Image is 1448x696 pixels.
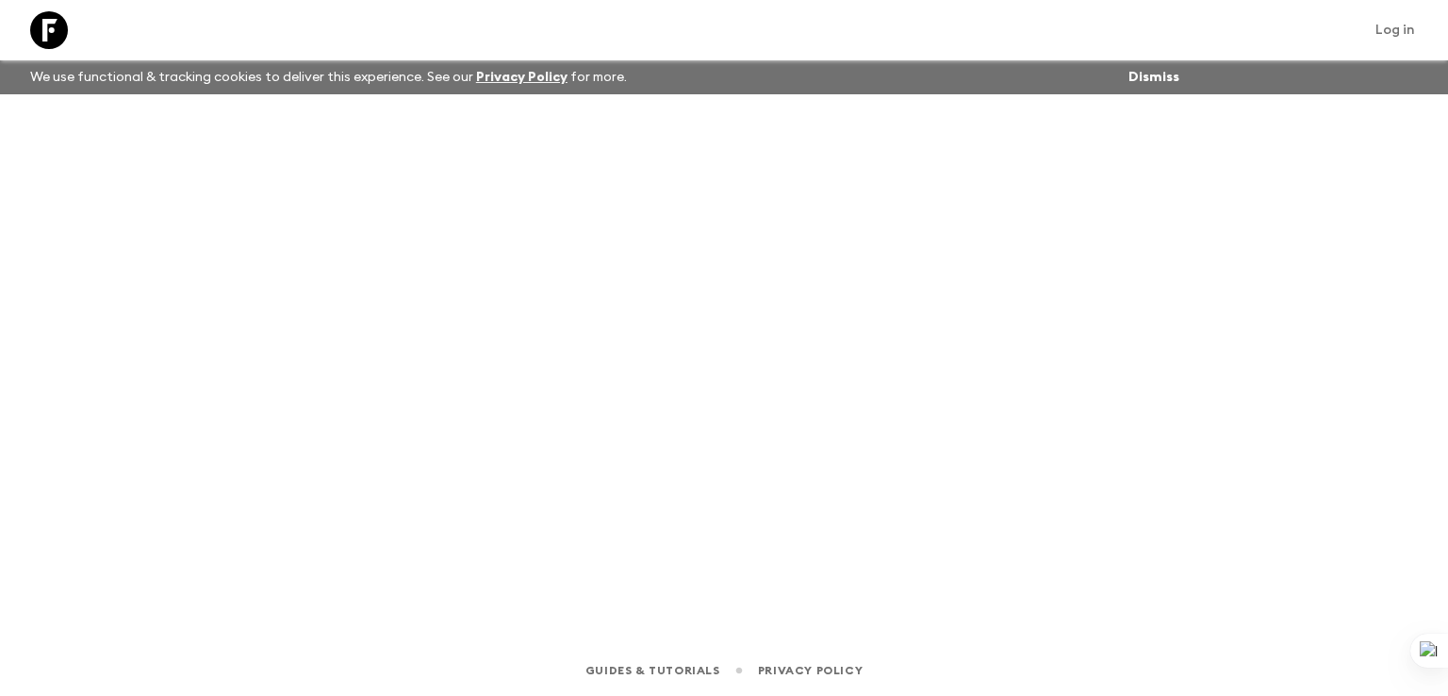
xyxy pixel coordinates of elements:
a: Guides & Tutorials [585,660,720,681]
button: Dismiss [1124,64,1184,91]
a: Privacy Policy [758,660,863,681]
a: Log in [1365,17,1425,43]
a: Privacy Policy [476,71,568,84]
p: We use functional & tracking cookies to deliver this experience. See our for more. [23,60,634,94]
